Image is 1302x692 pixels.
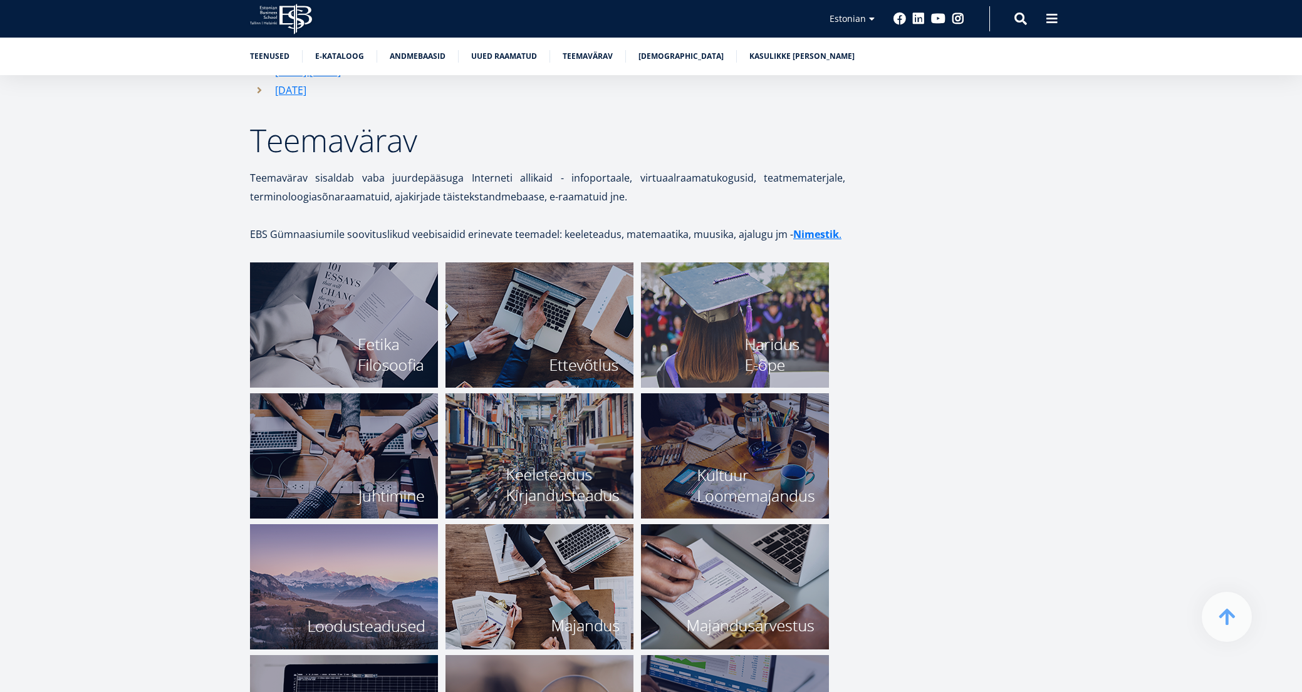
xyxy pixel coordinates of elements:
[250,50,289,63] a: Teenused
[250,168,845,206] p: Teemavärav sisaldab vaba juurdepääsuga Interneti allikaid - infoportaale, virtuaalraamatukogusid,...
[912,13,925,25] a: Linkedin
[749,50,855,63] a: Kasulikke [PERSON_NAME]
[250,262,438,388] img: 1. Eetika est.png
[641,524,829,649] img: 9. Majandusarvestus.png
[315,50,364,63] a: E-kataloog
[641,262,829,388] img: 3. Haridus est.png
[445,524,633,649] img: 8. Majandus.png
[250,524,438,649] img: 7. Loodusteadused est.png
[275,81,306,100] a: [DATE]
[390,50,445,63] a: Andmebaasid
[893,13,906,25] a: Facebook
[641,393,829,519] img: 6. Kultuur.png
[250,393,438,519] img: 4. Juhtimine est.png
[563,50,613,63] a: Teemavärav
[471,50,537,63] a: Uued raamatud
[793,225,841,244] a: Nimestik.
[445,393,633,519] img: 5. Kirjandusteadus est.png
[445,262,633,388] img: 2. Ettevõtlus est.png
[952,13,964,25] a: Instagram
[250,125,845,156] h2: Teemavärav
[793,227,839,241] strong: Nimestik
[638,50,724,63] a: [DEMOGRAPHIC_DATA]
[250,225,845,244] p: EBS Gümnaasiumile soovituslikud veebisaidid erinevate teemadel: keeleteadus, matemaatika, muusika...
[931,13,945,25] a: Youtube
